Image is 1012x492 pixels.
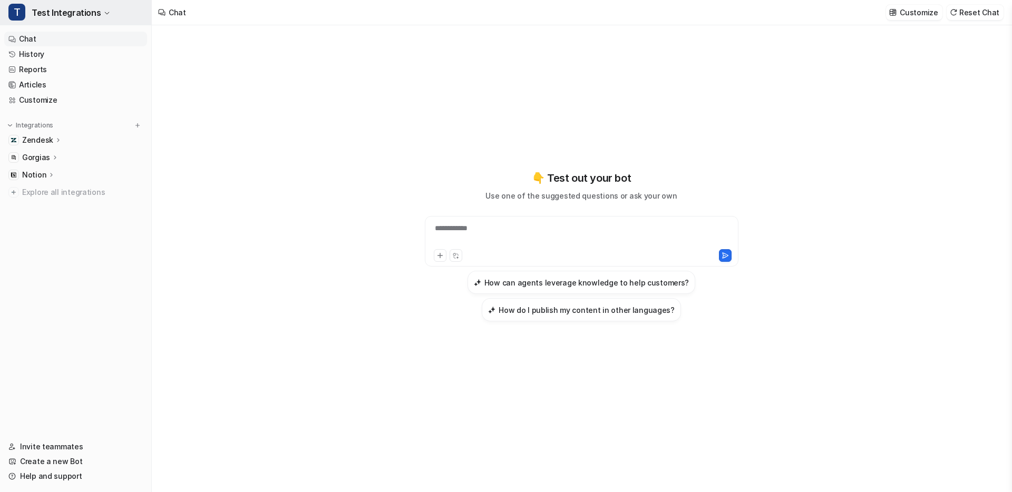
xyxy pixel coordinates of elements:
a: Create a new Bot [4,454,147,469]
p: Notion [22,170,46,180]
img: expand menu [6,122,14,129]
img: menu_add.svg [134,122,141,129]
img: customize [889,8,897,16]
button: How do I publish my content in other languages?How do I publish my content in other languages? [482,298,681,321]
a: Chat [4,32,147,46]
button: Customize [886,5,942,20]
img: reset [950,8,957,16]
a: Help and support [4,469,147,484]
h3: How do I publish my content in other languages? [499,304,675,316]
img: How can agents leverage knowledge to help customers? [474,279,481,287]
a: History [4,47,147,62]
a: Articles [4,77,147,92]
p: 👇 Test out your bot [532,170,631,186]
p: Use one of the suggested questions or ask your own [485,190,677,201]
a: Explore all integrations [4,185,147,200]
span: Test Integrations [32,5,101,20]
span: Explore all integrations [22,184,143,201]
span: T [8,4,25,21]
button: Integrations [4,120,56,131]
p: Integrations [16,121,53,130]
button: How can agents leverage knowledge to help customers?How can agents leverage knowledge to help cus... [468,271,695,294]
p: Customize [900,7,938,18]
img: explore all integrations [8,187,19,198]
div: Chat [169,7,186,18]
button: Reset Chat [947,5,1004,20]
a: Reports [4,62,147,77]
img: Zendesk [11,137,17,143]
img: How do I publish my content in other languages? [488,306,495,314]
img: Gorgias [11,154,17,161]
p: Zendesk [22,135,53,145]
a: Customize [4,93,147,107]
a: Invite teammates [4,439,147,454]
p: Gorgias [22,152,50,163]
h3: How can agents leverage knowledge to help customers? [484,277,689,288]
img: Notion [11,172,17,178]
